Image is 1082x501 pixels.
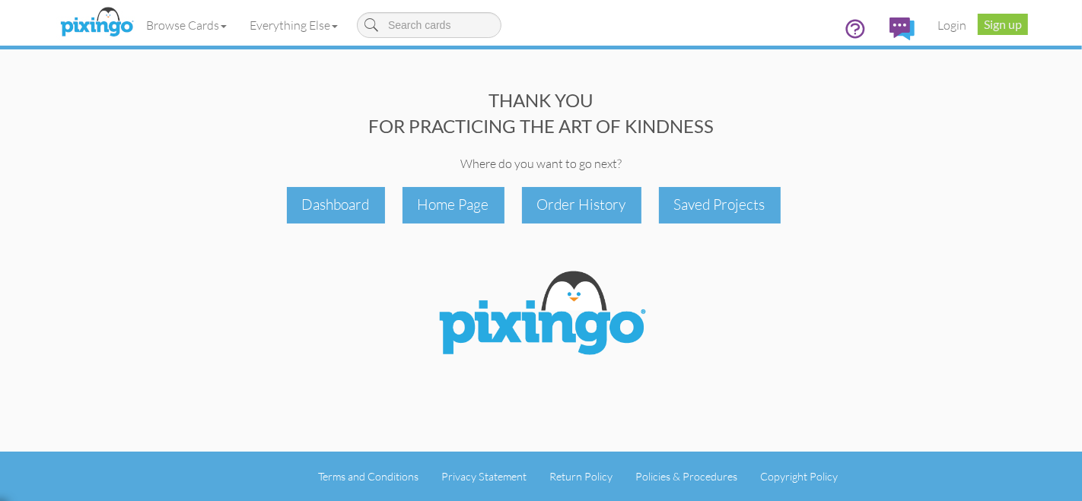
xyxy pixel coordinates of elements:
[522,187,641,223] div: Order History
[287,187,385,223] div: Dashboard
[319,470,419,483] a: Terms and Conditions
[54,155,1028,173] div: Where do you want to go next?
[357,12,501,38] input: Search cards
[427,262,655,369] img: Pixingo Logo
[403,187,504,223] div: Home Page
[889,17,915,40] img: comments.svg
[926,6,978,44] a: Login
[978,14,1028,35] a: Sign up
[56,4,137,42] img: pixingo logo
[636,470,738,483] a: Policies & Procedures
[761,470,839,483] a: Copyright Policy
[238,6,349,44] a: Everything Else
[550,470,613,483] a: Return Policy
[54,87,1028,140] div: THANK YOU FOR PRACTICING THE ART OF KINDNESS
[442,470,527,483] a: Privacy Statement
[135,6,238,44] a: Browse Cards
[659,187,781,223] div: Saved Projects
